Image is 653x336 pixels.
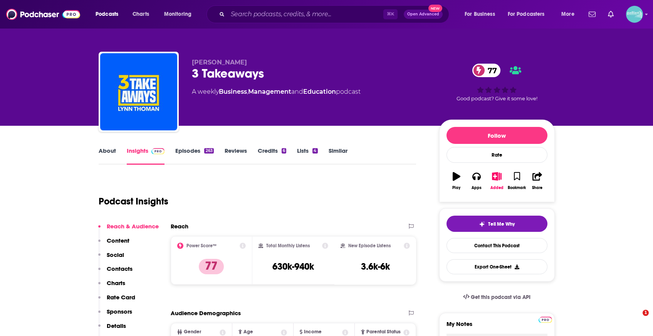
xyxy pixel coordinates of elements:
[98,279,125,294] button: Charts
[643,310,649,316] span: 1
[480,64,501,77] span: 77
[291,88,303,95] span: and
[297,147,317,165] a: Lists4
[586,8,599,21] a: Show notifications dropdown
[266,243,310,248] h2: Total Monthly Listens
[459,8,505,20] button: open menu
[98,237,129,251] button: Content
[508,9,545,20] span: For Podcasters
[171,309,241,317] h2: Audience Demographics
[107,223,159,230] p: Reach & Audience
[465,9,495,20] span: For Business
[447,147,547,163] div: Rate
[472,64,501,77] a: 77
[192,59,247,66] span: [PERSON_NAME]
[164,9,191,20] span: Monitoring
[532,186,542,190] div: Share
[329,147,347,165] a: Similar
[626,6,643,23] button: Show profile menu
[488,221,515,227] span: Tell Me Why
[626,6,643,23] span: Logged in as JessicaPellien
[225,147,247,165] a: Reviews
[90,8,128,20] button: open menu
[447,167,467,195] button: Play
[98,251,124,265] button: Social
[472,186,482,190] div: Apps
[98,265,133,279] button: Contacts
[107,265,133,272] p: Contacts
[159,8,201,20] button: open menu
[627,310,645,328] iframe: Intercom live chat
[303,88,336,95] a: Education
[457,96,537,101] span: Good podcast? Give it some love!
[487,167,507,195] button: Added
[304,329,322,334] span: Income
[151,148,165,154] img: Podchaser Pro
[366,329,401,334] span: Parental Status
[107,294,135,301] p: Rate Card
[228,8,383,20] input: Search podcasts, credits, & more...
[272,261,314,272] h3: 630k-940k
[508,186,526,190] div: Bookmark
[192,87,361,96] div: A weekly podcast
[626,6,643,23] img: User Profile
[100,53,177,130] img: 3 Takeaways
[214,5,457,23] div: Search podcasts, credits, & more...
[447,320,547,334] label: My Notes
[99,147,116,165] a: About
[199,259,224,274] p: 77
[96,9,118,20] span: Podcasts
[127,147,165,165] a: InsightsPodchaser Pro
[447,127,547,144] button: Follow
[98,308,132,322] button: Sponsors
[457,288,537,307] a: Get this podcast via API
[467,167,487,195] button: Apps
[243,329,253,334] span: Age
[99,196,168,207] h1: Podcast Insights
[539,316,552,323] a: Pro website
[171,223,188,230] h2: Reach
[605,8,617,21] a: Show notifications dropdown
[452,186,460,190] div: Play
[312,148,317,154] div: 4
[471,294,530,301] span: Get this podcast via API
[490,186,504,190] div: Added
[258,147,286,165] a: Credits6
[175,147,213,165] a: Episodes263
[447,238,547,253] a: Contact This Podcast
[539,317,552,323] img: Podchaser Pro
[186,243,217,248] h2: Power Score™
[447,216,547,232] button: tell me why sparkleTell Me Why
[107,279,125,287] p: Charts
[561,9,574,20] span: More
[407,12,439,16] span: Open Advanced
[107,251,124,258] p: Social
[107,322,126,329] p: Details
[184,329,201,334] span: Gender
[507,167,527,195] button: Bookmark
[383,9,398,19] span: ⌘ K
[447,259,547,274] button: Export One-Sheet
[439,59,555,106] div: 77Good podcast? Give it some love!
[107,237,129,244] p: Content
[282,148,286,154] div: 6
[133,9,149,20] span: Charts
[6,7,80,22] img: Podchaser - Follow, Share and Rate Podcasts
[248,88,291,95] a: Management
[98,223,159,237] button: Reach & Audience
[98,294,135,308] button: Rate Card
[428,5,442,12] span: New
[204,148,213,154] div: 263
[361,261,390,272] h3: 3.6k-6k
[556,8,584,20] button: open menu
[503,8,556,20] button: open menu
[107,308,132,315] p: Sponsors
[527,167,547,195] button: Share
[219,88,247,95] a: Business
[479,221,485,227] img: tell me why sparkle
[348,243,391,248] h2: New Episode Listens
[404,10,443,19] button: Open AdvancedNew
[247,88,248,95] span: ,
